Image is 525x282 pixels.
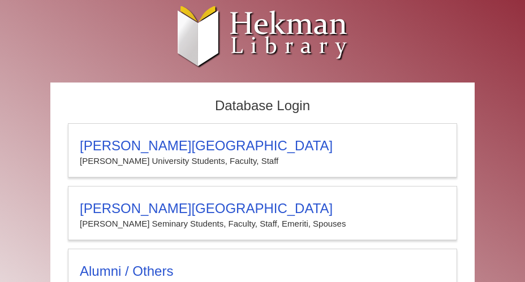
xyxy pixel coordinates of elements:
[68,123,457,177] a: [PERSON_NAME][GEOGRAPHIC_DATA][PERSON_NAME] University Students, Faculty, Staff
[80,154,445,168] p: [PERSON_NAME] University Students, Faculty, Staff
[80,216,445,231] p: [PERSON_NAME] Seminary Students, Faculty, Staff, Emeriti, Spouses
[68,186,457,240] a: [PERSON_NAME][GEOGRAPHIC_DATA][PERSON_NAME] Seminary Students, Faculty, Staff, Emeriti, Spouses
[80,263,445,279] h3: Alumni / Others
[80,201,445,216] h3: [PERSON_NAME][GEOGRAPHIC_DATA]
[62,94,463,118] h2: Database Login
[80,138,445,154] h3: [PERSON_NAME][GEOGRAPHIC_DATA]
